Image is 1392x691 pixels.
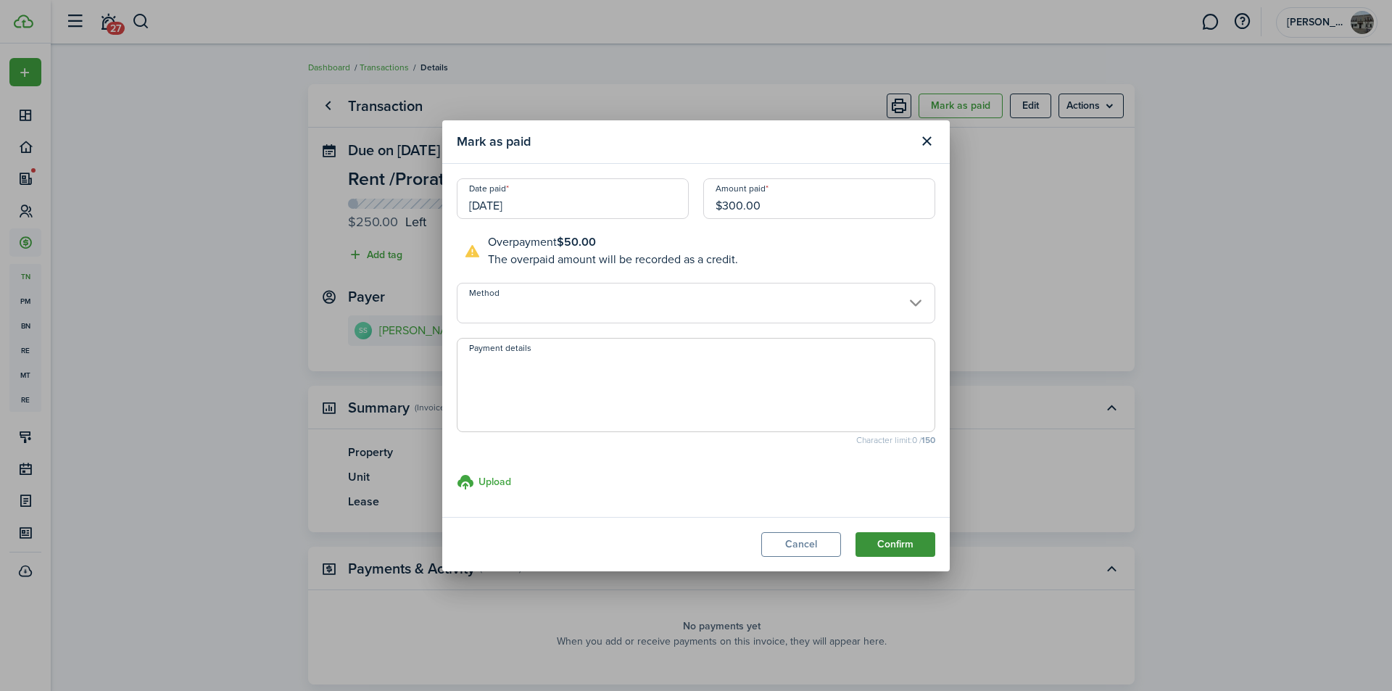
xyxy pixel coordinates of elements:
[703,178,935,219] input: 0.00
[457,178,689,219] input: mm/dd/yyyy
[557,233,596,250] b: $50.00
[478,474,511,489] h3: Upload
[855,532,935,557] button: Confirm
[914,129,939,154] button: Close modal
[457,436,935,444] small: Character limit: 0 /
[488,233,738,268] p: Overpayment The overpaid amount will be recorded as a credit.
[457,128,911,156] modal-title: Mark as paid
[921,434,935,447] b: 150
[761,532,841,557] button: Cancel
